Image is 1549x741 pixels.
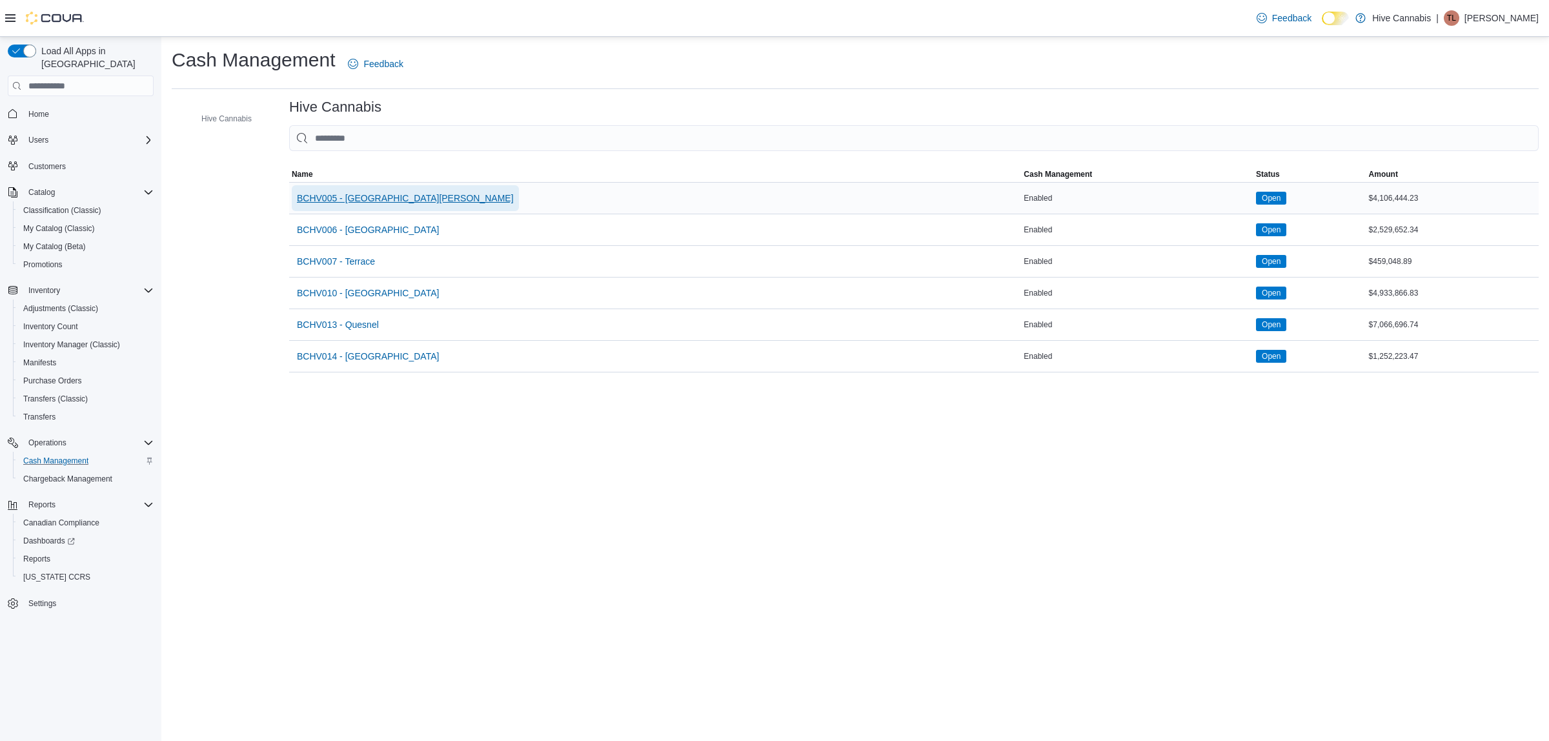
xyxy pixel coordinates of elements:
span: BCHV006 - [GEOGRAPHIC_DATA] [297,223,439,236]
span: Home [28,109,49,119]
a: Cash Management [18,453,94,469]
span: My Catalog (Classic) [23,223,95,234]
span: Feedback [1272,12,1311,25]
span: Chargeback Management [18,471,154,487]
a: My Catalog (Classic) [18,221,100,236]
button: Catalog [23,185,60,200]
h3: Hive Cannabis [289,99,381,115]
a: Manifests [18,355,61,370]
button: Status [1253,167,1366,182]
span: Reports [23,554,50,564]
p: Hive Cannabis [1372,10,1431,26]
a: Reports [18,551,56,567]
span: Inventory Count [18,319,154,334]
div: $2,529,652.34 [1366,222,1539,238]
span: Classification (Classic) [23,205,101,216]
a: Dashboards [18,533,80,549]
span: Settings [23,595,154,611]
a: Chargeback Management [18,471,117,487]
span: Promotions [18,257,154,272]
div: Enabled [1021,190,1253,206]
span: Catalog [23,185,154,200]
button: My Catalog (Beta) [13,238,159,256]
span: My Catalog (Beta) [18,239,154,254]
div: $1,252,223.47 [1366,349,1539,364]
span: Open [1256,192,1286,205]
button: Inventory Manager (Classic) [13,336,159,354]
a: Promotions [18,257,68,272]
span: Inventory [28,285,60,296]
span: Settings [28,598,56,609]
span: Washington CCRS [18,569,154,585]
button: Catalog [3,183,159,201]
span: Reports [18,551,154,567]
span: Inventory Manager (Classic) [18,337,154,352]
button: Settings [3,594,159,613]
button: Operations [23,435,72,451]
span: Name [292,169,313,179]
span: Amount [1369,169,1398,179]
button: Inventory [23,283,65,298]
a: Adjustments (Classic) [18,301,103,316]
button: Home [3,104,159,123]
span: BCHV014 - [GEOGRAPHIC_DATA] [297,350,439,363]
nav: Complex example [8,99,154,646]
a: Customers [23,159,71,174]
input: This is a search bar. As you type, the results lower in the page will automatically filter. [289,125,1539,151]
span: Open [1262,319,1281,330]
span: Adjustments (Classic) [23,303,98,314]
span: Transfers (Classic) [23,394,88,404]
a: Inventory Manager (Classic) [18,337,125,352]
span: Home [23,105,154,121]
button: Customers [3,157,159,176]
span: BCHV007 - Terrace [297,255,375,268]
a: Dashboards [13,532,159,550]
a: Feedback [1251,5,1317,31]
span: Purchase Orders [18,373,154,389]
button: Hive Cannabis [183,111,257,127]
span: Open [1262,256,1281,267]
span: Open [1262,224,1281,236]
a: Classification (Classic) [18,203,106,218]
div: $7,066,696.74 [1366,317,1539,332]
span: Open [1256,350,1286,363]
span: Inventory [23,283,154,298]
h1: Cash Management [172,47,335,73]
div: $4,106,444.23 [1366,190,1539,206]
a: [US_STATE] CCRS [18,569,96,585]
p: | [1436,10,1439,26]
button: Transfers (Classic) [13,390,159,408]
button: BCHV006 - [GEOGRAPHIC_DATA] [292,217,444,243]
span: Adjustments (Classic) [18,301,154,316]
div: Enabled [1021,349,1253,364]
span: Open [1262,350,1281,362]
span: Dashboards [23,536,75,546]
span: BCHV013 - Quesnel [297,318,379,331]
a: Transfers (Classic) [18,391,93,407]
button: Cash Management [1021,167,1253,182]
span: My Catalog (Classic) [18,221,154,236]
button: Amount [1366,167,1539,182]
span: Transfers [18,409,154,425]
span: [US_STATE] CCRS [23,572,90,582]
a: Canadian Compliance [18,515,105,531]
button: My Catalog (Classic) [13,219,159,238]
button: Canadian Compliance [13,514,159,532]
div: Enabled [1021,222,1253,238]
img: Cova [26,12,84,25]
button: Users [23,132,54,148]
span: My Catalog (Beta) [23,241,86,252]
button: Adjustments (Classic) [13,299,159,318]
div: Terri-Lynn Hillier [1444,10,1459,26]
span: Transfers [23,412,56,422]
span: Purchase Orders [23,376,82,386]
button: Reports [23,497,61,513]
button: Promotions [13,256,159,274]
a: My Catalog (Beta) [18,239,91,254]
span: Operations [23,435,154,451]
span: BCHV005 - [GEOGRAPHIC_DATA][PERSON_NAME] [297,192,514,205]
div: Enabled [1021,254,1253,269]
span: Cash Management [1024,169,1092,179]
button: Classification (Classic) [13,201,159,219]
span: Customers [28,161,66,172]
